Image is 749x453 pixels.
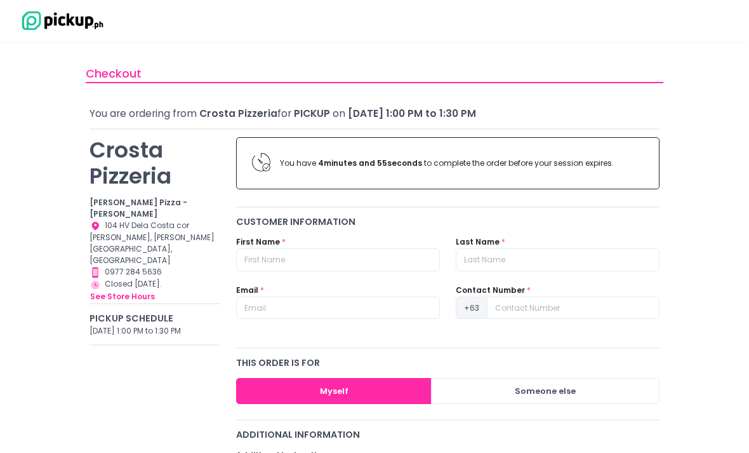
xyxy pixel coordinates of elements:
div: You are ordering from for on [89,106,660,121]
span: Crosta Pizzeria [199,107,277,120]
label: Email [236,285,258,296]
div: Closed [DATE]. [89,278,220,303]
p: Crosta Pizzeria [89,137,220,189]
b: 4 minutes and 55 seconds [318,158,422,168]
div: You have to complete the order before your session expires. [280,158,644,169]
label: Last Name [456,236,500,248]
div: Checkout [86,65,663,83]
button: Someone else [431,378,660,404]
input: Contact Number [487,297,660,320]
button: Myself [236,378,432,404]
input: First Name [236,248,440,271]
div: Pickup Schedule [89,312,220,326]
div: 0977 284 5636 [89,266,220,278]
input: Email [236,297,440,320]
div: this order is for [236,356,660,370]
div: Customer Information [236,215,660,229]
div: [DATE] 1:00 PM to 1:30 PM [89,325,220,337]
span: Pickup [294,107,330,120]
button: see store hours [89,290,156,303]
span: +63 [456,297,487,320]
img: logo [16,10,105,32]
label: Contact Number [456,285,525,296]
b: [PERSON_NAME] Pizza - [PERSON_NAME] [89,197,187,219]
div: Large button group [236,378,660,404]
div: Additional Information [236,428,660,442]
div: 104 HV Dela Costa cor [PERSON_NAME], [PERSON_NAME][GEOGRAPHIC_DATA], [GEOGRAPHIC_DATA] [89,220,220,266]
input: Last Name [456,248,660,271]
label: First Name [236,236,280,248]
span: [DATE] 1:00 PM to 1:30 PM [348,107,476,120]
